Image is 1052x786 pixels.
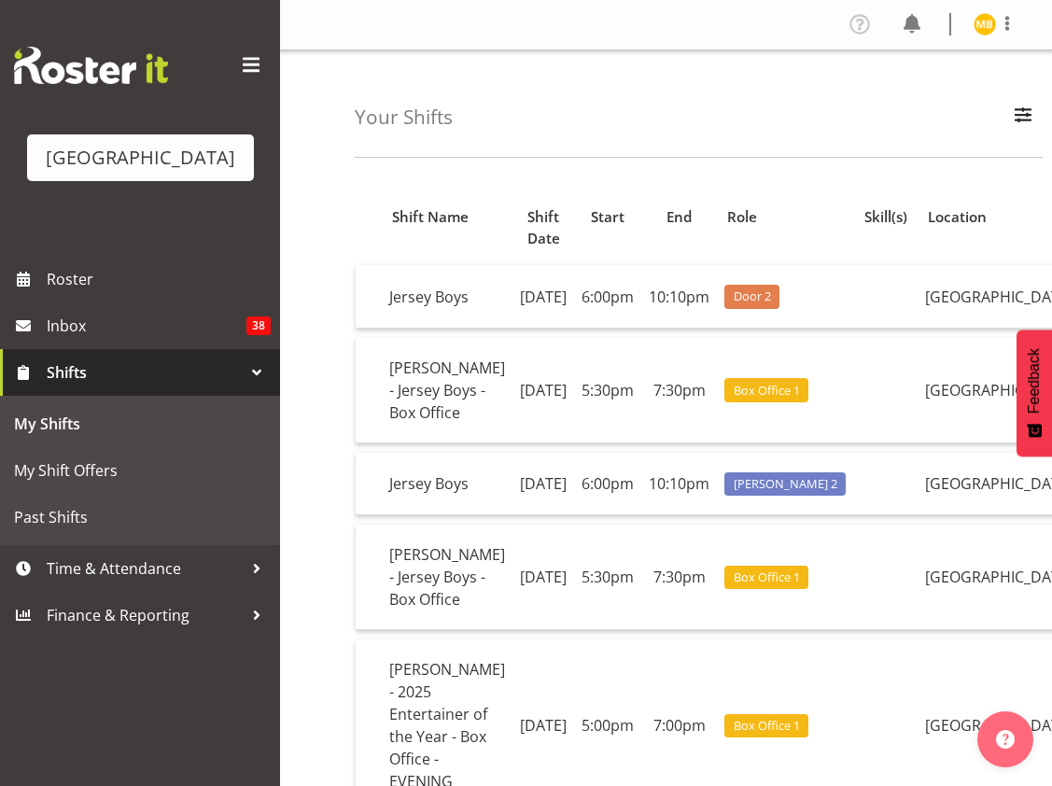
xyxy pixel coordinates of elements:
[47,554,243,582] span: Time & Attendance
[734,568,800,586] span: Box Office 1
[47,601,243,629] span: Finance & Reporting
[734,475,837,493] span: [PERSON_NAME] 2
[727,206,757,228] span: Role
[641,453,717,515] td: 10:10pm
[666,206,692,228] span: End
[14,47,168,84] img: Rosterit website logo
[523,206,563,249] span: Shift Date
[512,338,574,443] td: [DATE]
[46,144,235,172] div: [GEOGRAPHIC_DATA]
[641,338,717,443] td: 7:30pm
[355,106,453,128] h4: Your Shifts
[574,525,641,630] td: 5:30pm
[512,265,574,328] td: [DATE]
[14,456,266,484] span: My Shift Offers
[47,312,246,340] span: Inbox
[382,525,512,630] td: [PERSON_NAME] - Jersey Boys - Box Office
[928,206,987,228] span: Location
[734,288,771,305] span: Door 2
[14,503,266,531] span: Past Shifts
[5,400,275,447] a: My Shifts
[392,206,469,228] span: Shift Name
[574,453,641,515] td: 6:00pm
[974,13,996,35] img: michelle-bradbury9520.jpg
[5,447,275,494] a: My Shift Offers
[5,494,275,540] a: Past Shifts
[246,316,271,335] span: 38
[1017,330,1052,456] button: Feedback - Show survey
[734,717,800,735] span: Box Office 1
[382,453,512,515] td: Jersey Boys
[574,265,641,328] td: 6:00pm
[512,525,574,630] td: [DATE]
[512,453,574,515] td: [DATE]
[14,410,266,438] span: My Shifts
[591,206,624,228] span: Start
[382,338,512,443] td: [PERSON_NAME] - Jersey Boys - Box Office
[734,382,800,400] span: Box Office 1
[641,525,717,630] td: 7:30pm
[382,265,512,328] td: Jersey Boys
[47,358,243,386] span: Shifts
[641,265,717,328] td: 10:10pm
[1026,348,1043,414] span: Feedback
[47,265,271,293] span: Roster
[996,730,1015,749] img: help-xxl-2.png
[1003,97,1043,138] button: Filter Employees
[574,338,641,443] td: 5:30pm
[864,206,907,228] span: Skill(s)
